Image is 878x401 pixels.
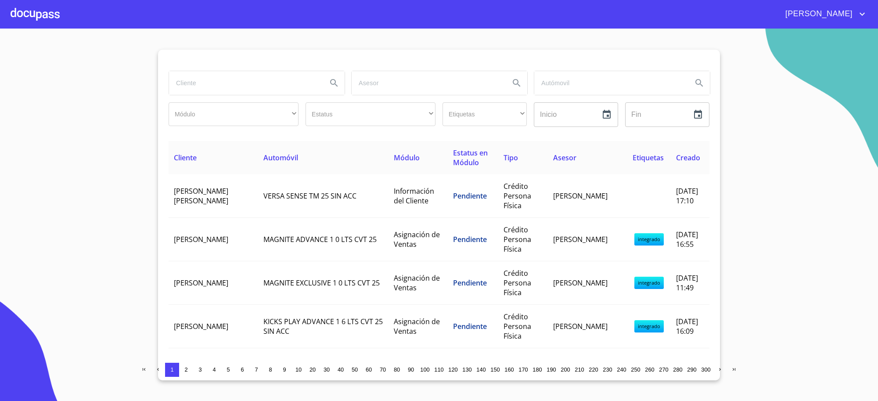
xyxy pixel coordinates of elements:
[443,102,527,126] div: ​
[685,363,699,377] button: 290
[408,366,414,373] span: 90
[434,366,443,373] span: 110
[603,366,612,373] span: 230
[676,273,698,293] span: [DATE] 11:49
[453,148,488,167] span: Estatus en Módulo
[504,312,531,341] span: Crédito Persona Física
[348,363,362,377] button: 50
[634,233,664,246] span: integrado
[235,363,249,377] button: 6
[488,363,502,377] button: 150
[547,366,556,373] span: 190
[263,317,383,336] span: KICKS PLAY ADVANCE 1 6 LTS CVT 25 SIN ACC
[575,366,584,373] span: 210
[380,366,386,373] span: 70
[504,366,514,373] span: 160
[587,363,601,377] button: 220
[689,72,710,94] button: Search
[462,366,471,373] span: 130
[589,366,598,373] span: 220
[699,363,713,377] button: 300
[394,317,440,336] span: Asignación de Ventas
[676,230,698,249] span: [DATE] 16:55
[676,317,698,336] span: [DATE] 16:09
[657,363,671,377] button: 270
[460,363,474,377] button: 130
[504,268,531,297] span: Crédito Persona Física
[394,186,434,206] span: Información del Cliente
[645,366,654,373] span: 260
[490,366,500,373] span: 150
[263,363,277,377] button: 8
[530,363,544,377] button: 180
[453,278,487,288] span: Pendiente
[334,363,348,377] button: 40
[506,72,527,94] button: Search
[184,366,187,373] span: 2
[263,235,377,244] span: MAGNITE ADVANCE 1 0 LTS CVT 25
[701,366,710,373] span: 300
[174,322,228,331] span: [PERSON_NAME]
[634,277,664,289] span: integrado
[631,366,640,373] span: 250
[453,235,487,244] span: Pendiente
[169,102,299,126] div: ​
[352,366,358,373] span: 50
[676,186,698,206] span: [DATE] 17:10
[362,363,376,377] button: 60
[659,366,668,373] span: 270
[241,366,244,373] span: 6
[504,181,531,210] span: Crédito Persona Física
[553,322,608,331] span: [PERSON_NAME]
[617,366,626,373] span: 240
[453,191,487,201] span: Pendiente
[673,366,682,373] span: 280
[338,366,344,373] span: 40
[212,366,216,373] span: 4
[309,366,316,373] span: 20
[629,363,643,377] button: 250
[352,71,503,95] input: search
[263,153,298,163] span: Automóvil
[404,363,418,377] button: 90
[193,363,207,377] button: 3
[295,366,302,373] span: 10
[502,363,516,377] button: 160
[165,363,179,377] button: 1
[366,366,372,373] span: 60
[174,235,228,244] span: [PERSON_NAME]
[169,71,320,95] input: search
[553,235,608,244] span: [PERSON_NAME]
[277,363,291,377] button: 9
[174,186,228,206] span: [PERSON_NAME] [PERSON_NAME]
[324,72,345,94] button: Search
[518,366,528,373] span: 170
[269,366,272,373] span: 8
[504,355,531,384] span: Crédito Persona Física
[249,363,263,377] button: 7
[376,363,390,377] button: 70
[558,363,572,377] button: 200
[170,366,173,373] span: 1
[174,153,197,163] span: Cliente
[446,363,460,377] button: 120
[255,366,258,373] span: 7
[504,225,531,254] span: Crédito Persona Física
[476,366,486,373] span: 140
[504,153,518,163] span: Tipo
[394,273,440,293] span: Asignación de Ventas
[601,363,615,377] button: 230
[553,191,608,201] span: [PERSON_NAME]
[553,278,608,288] span: [PERSON_NAME]
[432,363,446,377] button: 110
[448,366,457,373] span: 120
[221,363,235,377] button: 5
[394,153,420,163] span: Módulo
[291,363,306,377] button: 10
[687,366,696,373] span: 290
[544,363,558,377] button: 190
[453,322,487,331] span: Pendiente
[394,230,440,249] span: Asignación de Ventas
[572,363,587,377] button: 210
[306,102,435,126] div: ​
